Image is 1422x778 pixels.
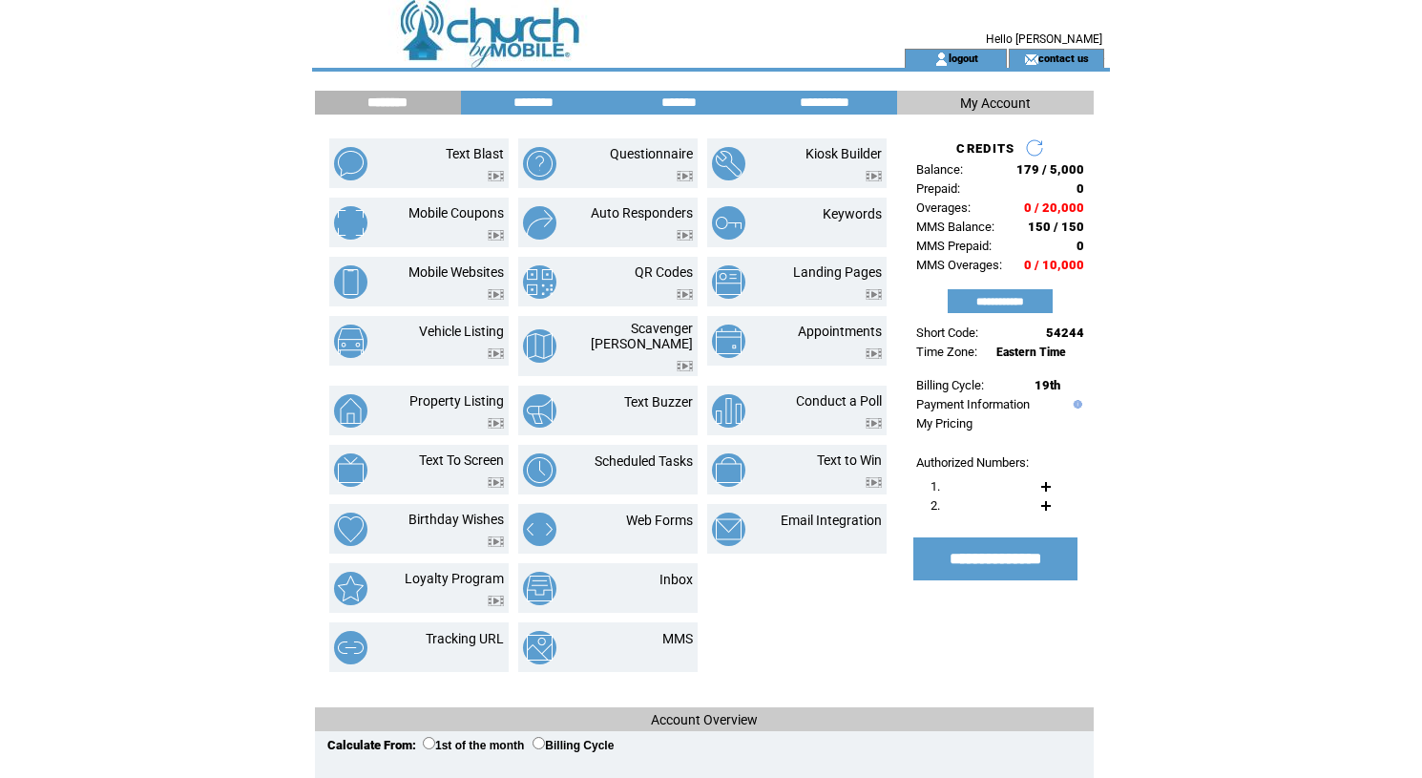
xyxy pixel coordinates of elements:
[488,536,504,547] img: video.png
[866,171,882,181] img: video.png
[677,171,693,181] img: video.png
[419,324,504,339] a: Vehicle Listing
[916,181,960,196] span: Prepaid:
[488,348,504,359] img: video.png
[1038,52,1089,64] a: contact us
[712,206,745,240] img: keywords.png
[523,206,556,240] img: auto-responders.png
[419,452,504,468] a: Text To Screen
[405,571,504,586] a: Loyalty Program
[659,572,693,587] a: Inbox
[916,239,992,253] span: MMS Prepaid:
[796,393,882,409] a: Conduct a Poll
[408,205,504,221] a: Mobile Coupons
[334,265,367,299] img: mobile-websites.png
[423,737,435,749] input: 1st of the month
[334,513,367,546] img: birthday-wishes.png
[677,289,693,300] img: video.png
[523,329,556,363] img: scavenger-hunt.png
[488,171,504,181] img: video.png
[1046,326,1084,340] span: 54244
[781,513,882,528] a: Email Integration
[916,220,994,234] span: MMS Balance:
[916,455,1029,470] span: Authorized Numbers:
[334,453,367,487] img: text-to-screen.png
[1024,52,1038,67] img: contact_us_icon.gif
[523,265,556,299] img: qr-codes.png
[426,631,504,646] a: Tracking URL
[488,230,504,241] img: video.png
[488,596,504,606] img: video.png
[916,162,963,177] span: Balance:
[949,52,978,64] a: logout
[866,418,882,429] img: video.png
[817,452,882,468] a: Text to Win
[916,397,1030,411] a: Payment Information
[591,205,693,221] a: Auto Responders
[916,326,978,340] span: Short Code:
[488,418,504,429] img: video.png
[334,147,367,180] img: text-blast.png
[931,498,940,513] span: 2.
[1028,220,1084,234] span: 150 / 150
[334,325,367,358] img: vehicle-listing.png
[334,631,367,664] img: tracking-url.png
[334,394,367,428] img: property-listing.png
[916,345,977,359] span: Time Zone:
[591,321,693,351] a: Scavenger [PERSON_NAME]
[595,453,693,469] a: Scheduled Tasks
[523,453,556,487] img: scheduled-tasks.png
[635,264,693,280] a: QR Codes
[712,265,745,299] img: landing-pages.png
[423,739,524,752] label: 1st of the month
[523,394,556,428] img: text-buzzer.png
[1077,181,1084,196] span: 0
[523,513,556,546] img: web-forms.png
[626,513,693,528] a: Web Forms
[712,453,745,487] img: text-to-win.png
[866,289,882,300] img: video.png
[334,572,367,605] img: loyalty-program.png
[712,325,745,358] img: appointments.png
[1077,239,1084,253] span: 0
[523,147,556,180] img: questionnaire.png
[446,146,504,161] a: Text Blast
[712,513,745,546] img: email-integration.png
[793,264,882,280] a: Landing Pages
[523,631,556,664] img: mms.png
[712,394,745,428] img: conduct-a-poll.png
[916,378,984,392] span: Billing Cycle:
[1016,162,1084,177] span: 179 / 5,000
[408,264,504,280] a: Mobile Websites
[651,712,758,727] span: Account Overview
[805,146,882,161] a: Kiosk Builder
[866,348,882,359] img: video.png
[334,206,367,240] img: mobile-coupons.png
[488,477,504,488] img: video.png
[677,230,693,241] img: video.png
[866,477,882,488] img: video.png
[1024,200,1084,215] span: 0 / 20,000
[1035,378,1060,392] span: 19th
[624,394,693,410] a: Text Buzzer
[712,147,745,180] img: kiosk-builder.png
[1024,258,1084,272] span: 0 / 10,000
[916,416,972,431] a: My Pricing
[408,512,504,527] a: Birthday Wishes
[986,32,1102,46] span: Hello [PERSON_NAME]
[327,738,416,752] span: Calculate From:
[533,737,545,749] input: Billing Cycle
[934,52,949,67] img: account_icon.gif
[677,361,693,371] img: video.png
[488,289,504,300] img: video.png
[798,324,882,339] a: Appointments
[916,200,971,215] span: Overages:
[1069,400,1082,409] img: help.gif
[823,206,882,221] a: Keywords
[916,258,1002,272] span: MMS Overages:
[956,141,1014,156] span: CREDITS
[523,572,556,605] img: inbox.png
[610,146,693,161] a: Questionnaire
[533,739,614,752] label: Billing Cycle
[931,479,940,494] span: 1.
